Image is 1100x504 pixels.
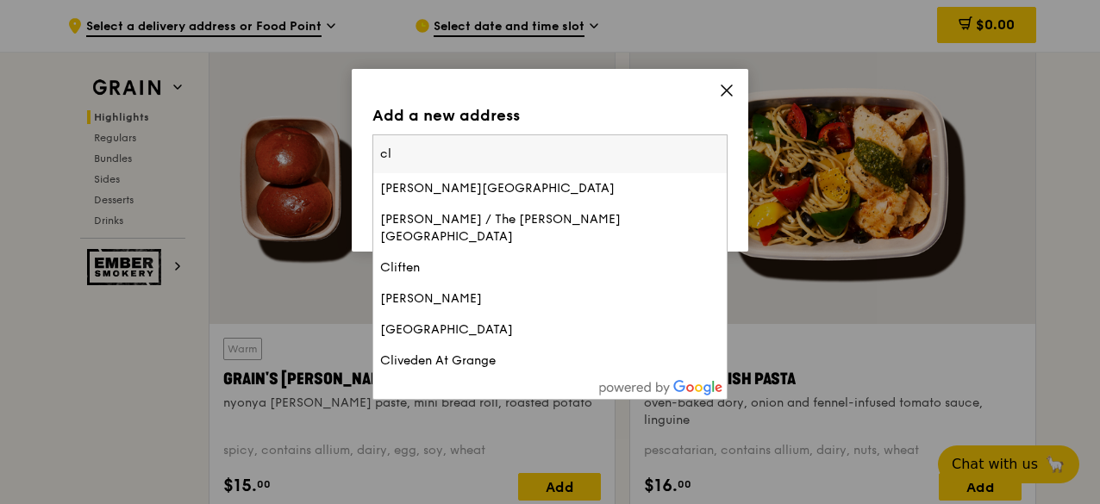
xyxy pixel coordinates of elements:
[380,211,635,246] div: [PERSON_NAME] / The [PERSON_NAME][GEOGRAPHIC_DATA]
[380,259,635,277] div: Cliften
[372,103,728,128] div: Add a new address
[599,380,723,395] img: powered-by-google.60e8a832.png
[380,180,635,197] div: [PERSON_NAME][GEOGRAPHIC_DATA]
[380,321,635,339] div: [GEOGRAPHIC_DATA]
[380,290,635,308] div: [PERSON_NAME]
[380,352,635,370] div: Cliveden At Grange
